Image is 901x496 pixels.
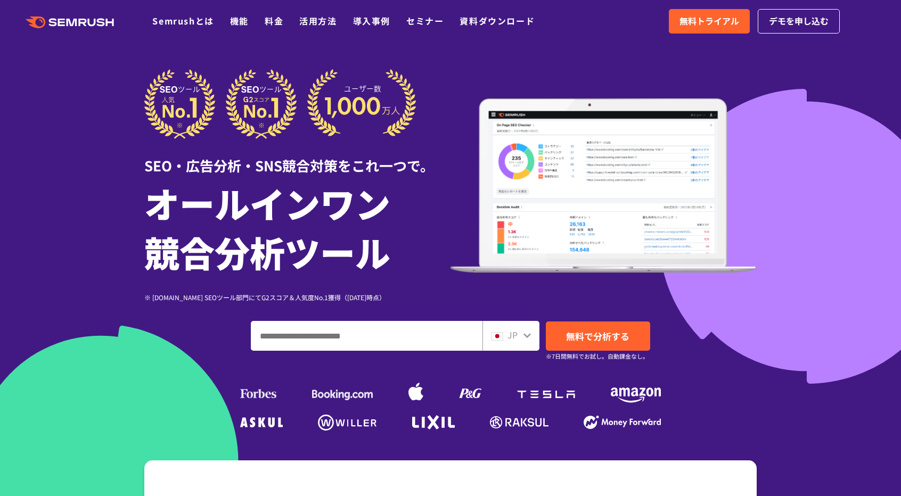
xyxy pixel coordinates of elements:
[144,178,450,276] h1: オールインワン 競合分析ツール
[546,321,650,351] a: 無料で分析する
[460,14,535,27] a: 資料ダウンロード
[251,321,482,350] input: ドメイン、キーワードまたはURLを入力してください
[265,14,283,27] a: 料金
[679,14,739,28] span: 無料トライアル
[669,9,750,34] a: 無料トライアル
[230,14,249,27] a: 機能
[406,14,444,27] a: セミナー
[144,292,450,302] div: ※ [DOMAIN_NAME] SEOツール部門にてG2スコア＆人気度No.1獲得（[DATE]時点）
[566,329,629,343] span: 無料で分析する
[758,9,840,34] a: デモを申し込む
[769,14,829,28] span: デモを申し込む
[144,139,450,176] div: SEO・広告分析・SNS競合対策をこれ一つで。
[507,328,518,341] span: JP
[299,14,337,27] a: 活用方法
[152,14,214,27] a: Semrushとは
[353,14,390,27] a: 導入事例
[546,351,649,361] small: ※7日間無料でお試し。自動課金なし。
